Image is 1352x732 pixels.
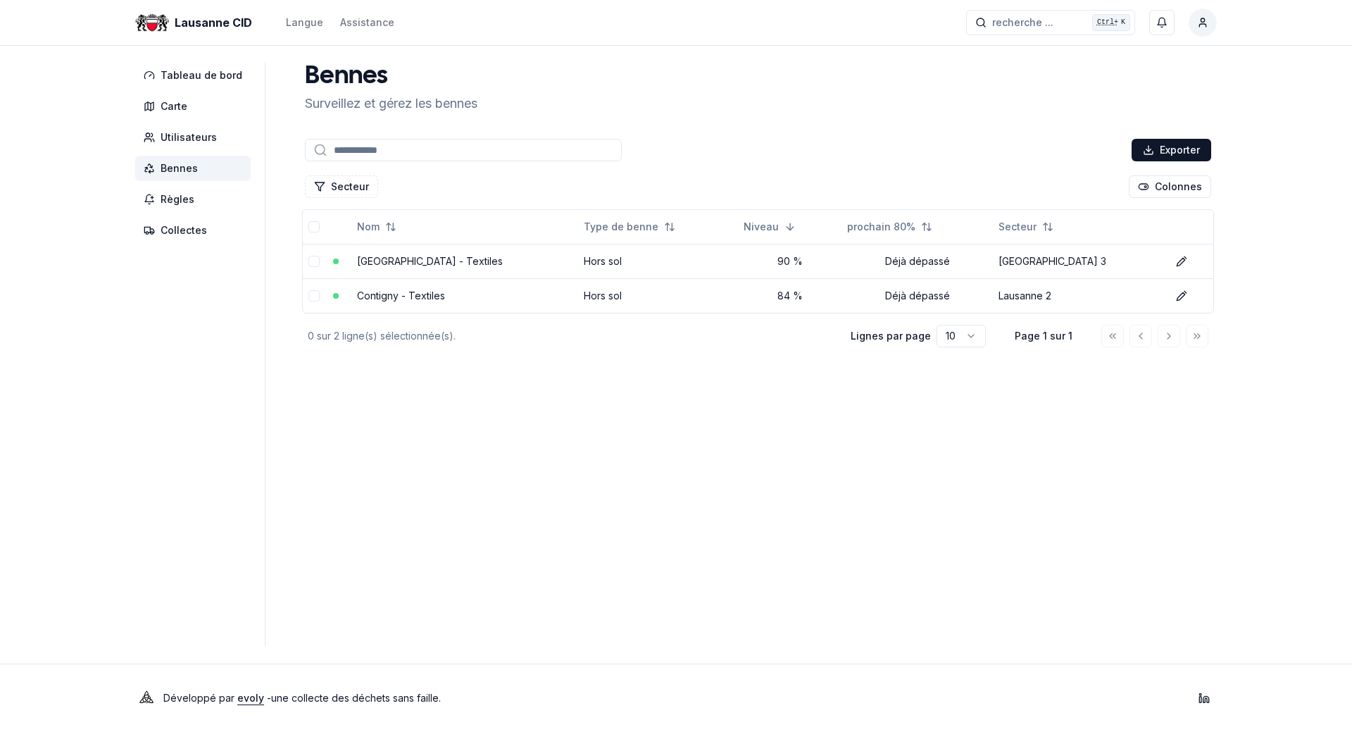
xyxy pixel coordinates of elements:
div: Langue [286,15,323,30]
button: Filtrer les lignes [305,175,378,198]
a: Règles [135,187,256,212]
a: Contigny - Textiles [357,290,445,302]
p: Développé par - une collecte des déchets sans faille . [163,688,441,708]
span: prochain 80% [847,220,915,234]
td: [GEOGRAPHIC_DATA] 3 [993,244,1165,278]
button: recherche ...Ctrl+K [966,10,1135,35]
span: Type de benne [584,220,658,234]
div: 0 sur 2 ligne(s) sélectionnée(s). [308,329,828,343]
img: Evoly Logo [135,687,158,709]
button: Not sorted. Click to sort ascending. [349,216,405,238]
button: select-all [308,221,320,232]
a: [GEOGRAPHIC_DATA] - Textiles [357,255,503,267]
a: Lausanne CID [135,14,258,31]
p: Surveillez et gérez les bennes [305,94,477,113]
span: Bennes [161,161,198,175]
span: recherche ... [992,15,1053,30]
td: Hors sol [578,278,739,313]
button: Langue [286,14,323,31]
span: Utilisateurs [161,130,217,144]
a: Utilisateurs [135,125,256,150]
button: Not sorted. Click to sort ascending. [839,216,941,238]
div: 84 % [744,289,836,303]
button: Exporter [1132,139,1211,161]
h1: Bennes [305,63,477,91]
span: Secteur [999,220,1037,234]
div: Déjà dépassé [847,254,987,268]
a: Carte [135,94,256,119]
a: Tableau de bord [135,63,256,88]
span: Collectes [161,223,207,237]
img: Lausanne CID Logo [135,6,169,39]
span: Tableau de bord [161,68,242,82]
a: evoly [237,692,264,704]
button: select-row [308,256,320,267]
button: Not sorted. Click to sort ascending. [990,216,1062,238]
div: 90 % [744,254,836,268]
td: Hors sol [578,244,739,278]
a: Collectes [135,218,256,243]
span: Lausanne CID [175,14,252,31]
button: select-row [308,290,320,302]
span: Carte [161,99,187,113]
span: Niveau [744,220,779,234]
button: Not sorted. Click to sort ascending. [575,216,684,238]
p: Lignes par page [851,329,931,343]
div: Déjà dépassé [847,289,987,303]
td: Lausanne 2 [993,278,1165,313]
button: Cocher les colonnes [1129,175,1211,198]
a: Assistance [340,14,394,31]
span: Règles [161,192,194,206]
span: Nom [357,220,380,234]
button: Sorted descending. Click to sort ascending. [735,216,804,238]
div: Page 1 sur 1 [1008,329,1079,343]
a: Bennes [135,156,256,181]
